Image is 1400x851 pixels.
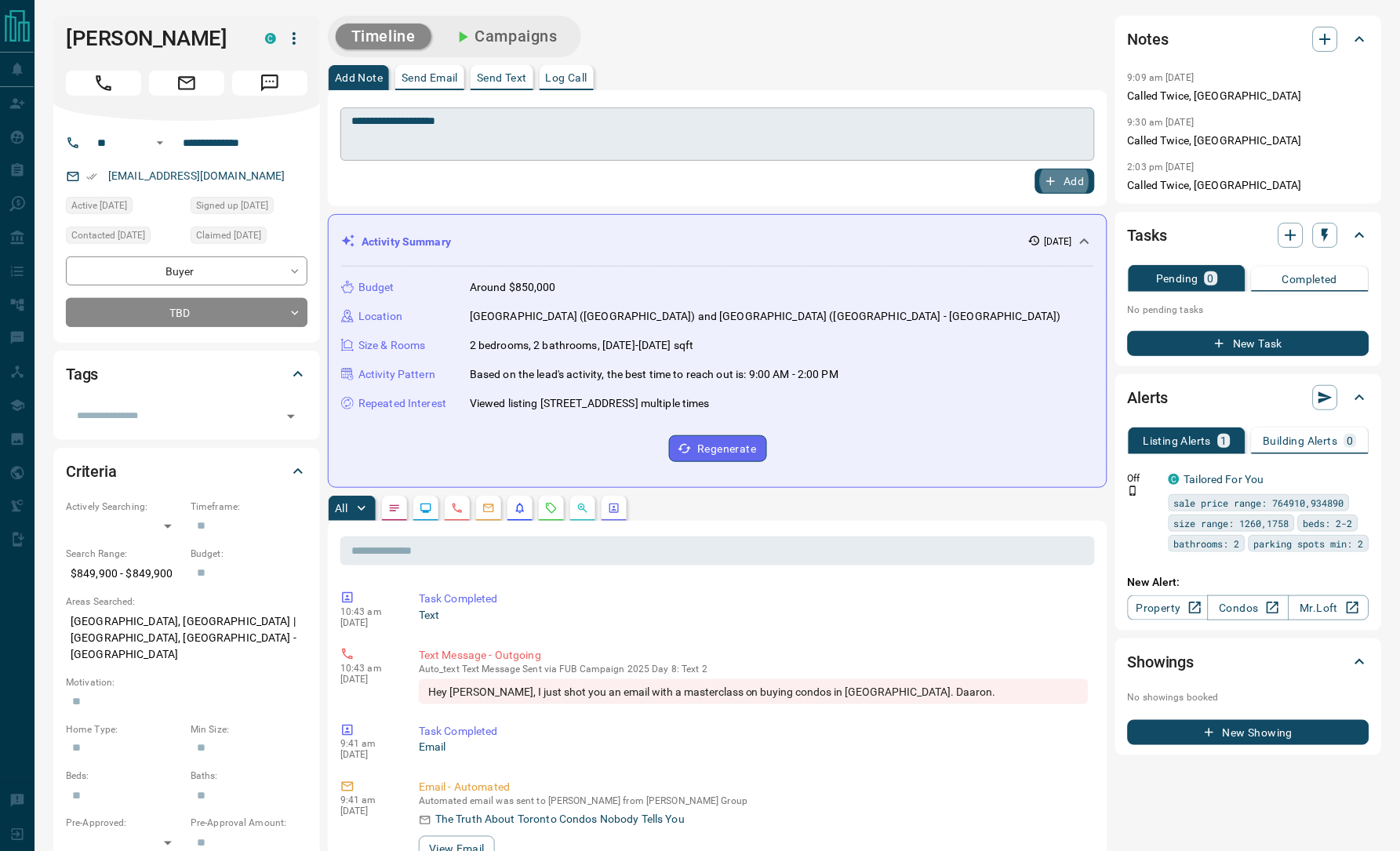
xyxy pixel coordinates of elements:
p: Building Alerts [1264,435,1338,446]
p: Location [358,308,402,325]
p: All [335,503,347,514]
p: Email [419,740,1089,756]
p: $849,900 - $849,900 [66,561,183,587]
p: Pending [1156,273,1198,284]
p: Beds: [66,769,183,784]
span: size range: 1260,1758 [1174,515,1289,531]
div: Showings [1128,643,1369,681]
p: Automated email was sent to [PERSON_NAME] from [PERSON_NAME] Group [419,796,1089,807]
p: No showings booked [1128,690,1369,704]
p: [DATE] [340,674,395,685]
button: New Showing [1128,720,1369,745]
p: Called Twice, [GEOGRAPHIC_DATA] [1128,88,1369,104]
div: Tue Oct 07 2025 [191,227,307,249]
h2: Tasks [1128,223,1167,248]
p: 1 [1221,435,1227,446]
svg: Opportunities [576,502,589,515]
p: 9:09 am [DATE] [1128,72,1195,83]
p: New Alert: [1128,574,1369,591]
button: Open [280,405,302,427]
span: Active [DATE] [71,198,127,213]
p: [DATE] [340,750,395,761]
span: Signed up [DATE] [196,198,268,213]
p: Task Completed [419,591,1089,607]
span: beds: 2-2 [1304,515,1353,531]
p: Motivation: [66,675,307,689]
p: 0 [1347,435,1354,446]
p: Activity Summary [362,234,451,250]
p: 2:03 pm [DATE] [1128,162,1195,173]
div: Tags [66,355,307,393]
p: Home Type: [66,722,183,736]
h2: Criteria [66,459,117,484]
p: Log Call [546,72,587,83]
button: Campaigns [438,24,573,49]
p: Called Twice, [GEOGRAPHIC_DATA] [1128,177,1369,194]
h1: [PERSON_NAME] [66,26,242,51]
span: Message [232,71,307,96]
p: 9:41 am [340,795,395,806]
button: Open [151,133,169,152]
h2: Showings [1128,649,1195,675]
p: Based on the lead's activity, the best time to reach out is: 9:00 AM - 2:00 PM [470,366,838,383]
svg: Email Verified [86,171,97,182]
p: [GEOGRAPHIC_DATA] ([GEOGRAPHIC_DATA]) and [GEOGRAPHIC_DATA] ([GEOGRAPHIC_DATA] - [GEOGRAPHIC_DATA]) [470,308,1061,325]
p: 0 [1208,273,1214,284]
p: Add Note [335,72,383,83]
p: Off [1128,471,1159,486]
a: Condos [1208,595,1289,620]
svg: Requests [545,502,558,515]
p: 9:41 am [340,739,395,750]
p: Size & Rooms [358,337,426,354]
p: Pre-Approved: [66,816,183,831]
p: Budget: [191,547,307,561]
p: Send Email [402,72,458,83]
p: 2 bedrooms, 2 bathrooms, [DATE]-[DATE] sqft [470,337,694,354]
div: Activity Summary[DATE] [341,227,1094,256]
p: Baths: [191,769,307,784]
div: Tue Oct 07 2025 [66,197,183,219]
p: Search Range: [66,547,183,561]
h2: Notes [1128,27,1169,52]
a: [EMAIL_ADDRESS][DOMAIN_NAME] [108,169,285,182]
p: Email - Automated [419,780,1089,796]
p: 10:43 am [340,663,395,674]
span: sale price range: 764910,934890 [1174,495,1344,511]
svg: Listing Alerts [514,502,526,515]
a: Mr.Loft [1289,595,1369,620]
p: Budget [358,279,395,296]
div: Sat Sep 06 2025 [191,197,307,219]
p: Task Completed [419,723,1089,740]
p: Activity Pattern [358,366,435,383]
svg: Agent Actions [608,502,620,515]
span: Contacted [DATE] [71,227,145,243]
p: [DATE] [340,617,395,628]
span: Claimed [DATE] [196,227,261,243]
p: Pre-Approval Amount: [191,816,307,831]
div: Hey [PERSON_NAME], I just shot you an email with a masterclass on buying condos in [GEOGRAPHIC_DA... [419,679,1089,704]
p: Text Message Sent via FUB Campaign 2025 Day 8: Text 2 [419,664,1089,675]
div: Notes [1128,20,1369,58]
div: Tue Oct 07 2025 [66,227,183,249]
span: Email [149,71,224,96]
p: Completed [1282,274,1338,285]
div: Criteria [66,453,307,490]
p: Timeframe: [191,500,307,514]
span: auto_text [419,664,460,675]
p: Min Size: [191,722,307,736]
p: Called Twice, [GEOGRAPHIC_DATA] [1128,133,1369,149]
button: New Task [1128,331,1369,356]
h2: Alerts [1128,385,1169,410]
button: Add [1035,169,1095,194]
p: Text [419,607,1089,624]
p: [GEOGRAPHIC_DATA], [GEOGRAPHIC_DATA] | [GEOGRAPHIC_DATA], [GEOGRAPHIC_DATA] - [GEOGRAPHIC_DATA] [66,609,307,667]
svg: Push Notification Only [1128,486,1139,496]
p: The Truth About Toronto Condos Nobody Tells You [435,812,685,828]
p: Repeated Interest [358,395,446,412]
p: Areas Searched: [66,595,307,609]
p: [DATE] [340,806,395,817]
p: 9:30 am [DATE] [1128,117,1195,128]
button: Timeline [336,24,431,49]
p: 10:43 am [340,606,395,617]
p: No pending tasks [1128,298,1369,322]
